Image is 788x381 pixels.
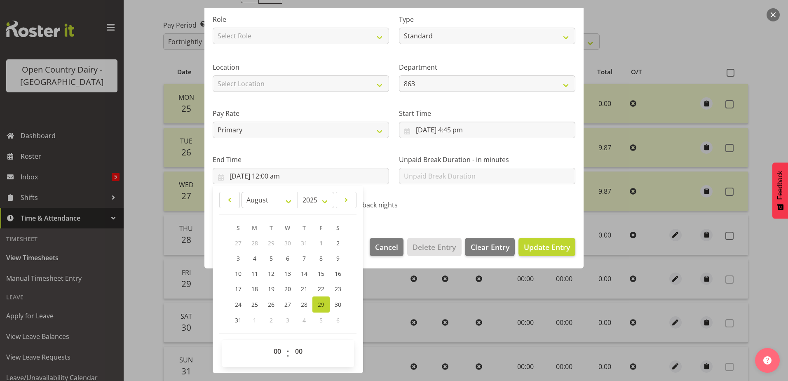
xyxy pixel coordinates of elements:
[279,296,296,313] a: 27
[370,238,403,256] button: Cancel
[237,224,240,232] span: S
[251,270,258,278] span: 11
[230,281,246,296] a: 17
[319,224,322,232] span: F
[284,270,291,278] span: 13
[330,266,346,281] a: 16
[336,254,340,262] span: 9
[253,254,256,262] span: 4
[319,254,323,262] span: 8
[268,285,274,293] span: 19
[284,285,291,293] span: 20
[296,296,312,313] a: 28
[268,301,274,308] span: 26
[318,285,324,293] span: 22
[303,316,306,324] span: 4
[336,224,340,232] span: S
[524,242,570,252] span: Update Entry
[251,285,258,293] span: 18
[399,155,575,165] label: Unpaid Break Duration - in minutes
[270,316,273,324] span: 2
[330,235,346,251] a: 2
[230,313,246,328] a: 31
[335,270,341,278] span: 16
[270,254,273,262] span: 5
[301,285,307,293] span: 21
[312,235,330,251] a: 1
[336,316,340,324] span: 6
[763,356,772,365] img: help-xxl-2.png
[235,239,242,247] span: 27
[270,224,273,232] span: T
[399,168,575,184] input: Unpaid Break Duration
[319,239,323,247] span: 1
[230,266,246,281] a: 10
[230,251,246,266] a: 3
[399,62,575,72] label: Department
[375,242,398,252] span: Cancel
[296,281,312,296] a: 21
[246,251,263,266] a: 4
[303,254,306,262] span: 7
[230,296,246,313] a: 24
[772,162,788,219] button: Feedback - Show survey
[330,281,346,296] a: 23
[399,108,575,118] label: Start Time
[213,168,389,184] input: Click to select...
[252,224,257,232] span: M
[296,251,312,266] a: 7
[253,316,256,324] span: 1
[279,281,296,296] a: 20
[213,108,389,118] label: Pay Rate
[251,239,258,247] span: 28
[312,281,330,296] a: 22
[251,301,258,308] span: 25
[235,316,242,324] span: 31
[235,301,242,308] span: 24
[312,266,330,281] a: 15
[330,296,346,313] a: 30
[301,270,307,278] span: 14
[518,238,575,256] button: Update Entry
[263,266,279,281] a: 12
[296,266,312,281] a: 14
[318,270,324,278] span: 15
[284,239,291,247] span: 30
[263,251,279,266] a: 5
[286,343,289,364] span: :
[263,296,279,313] a: 26
[213,62,389,72] label: Location
[303,224,306,232] span: T
[413,242,456,252] span: Delete Entry
[399,14,575,24] label: Type
[246,281,263,296] a: 18
[213,14,389,24] label: Role
[399,122,575,138] input: Click to select...
[345,201,398,209] span: Call back nights
[407,238,461,256] button: Delete Entry
[286,254,289,262] span: 6
[263,281,279,296] a: 19
[301,239,307,247] span: 31
[268,270,274,278] span: 12
[285,224,290,232] span: W
[465,238,514,256] button: Clear Entry
[335,301,341,308] span: 30
[335,285,341,293] span: 23
[235,270,242,278] span: 10
[246,266,263,281] a: 11
[319,316,323,324] span: 5
[312,251,330,266] a: 8
[284,301,291,308] span: 27
[336,239,340,247] span: 2
[268,239,274,247] span: 29
[776,171,784,200] span: Feedback
[286,316,289,324] span: 3
[279,251,296,266] a: 6
[301,301,307,308] span: 28
[235,285,242,293] span: 17
[213,155,389,165] label: End Time
[318,301,324,308] span: 29
[237,254,240,262] span: 3
[471,242,509,252] span: Clear Entry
